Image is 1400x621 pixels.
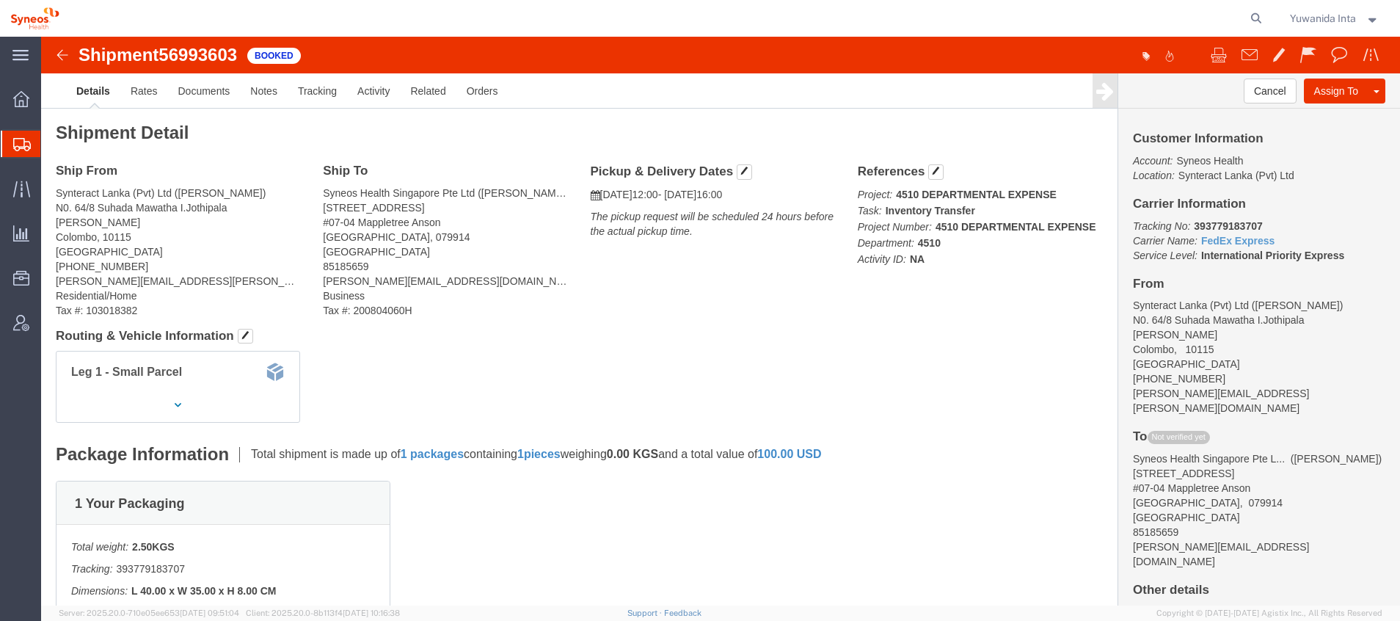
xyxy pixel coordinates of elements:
span: [DATE] 10:16:38 [343,609,400,617]
iframe: FS Legacy Container [41,37,1400,606]
span: Yuwanida Inta [1290,10,1356,26]
a: Support [627,609,664,617]
span: Copyright © [DATE]-[DATE] Agistix Inc., All Rights Reserved [1156,607,1382,620]
span: Server: 2025.20.0-710e05ee653 [59,609,239,617]
span: Client: 2025.20.0-8b113f4 [246,609,400,617]
img: logo [10,7,59,29]
span: [DATE] 09:51:04 [180,609,239,617]
a: Feedback [664,609,701,617]
button: Yuwanida Inta [1289,10,1380,27]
